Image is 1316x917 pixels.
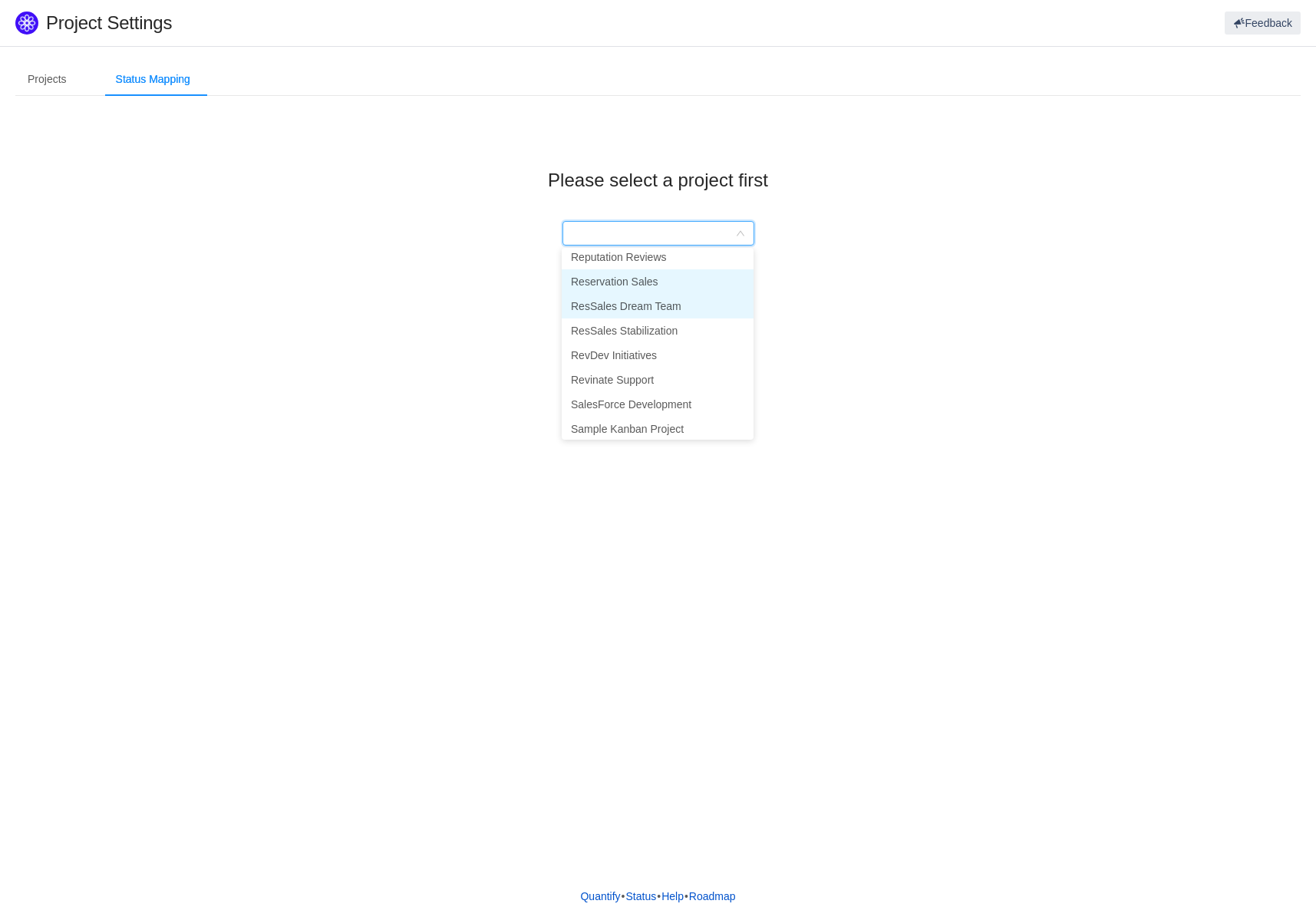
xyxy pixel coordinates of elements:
a: Status [625,885,658,908]
li: Reputation Reviews [562,245,754,269]
a: Quantify [579,885,621,908]
span: • [622,890,625,902]
a: Roadmap [688,885,737,908]
div: Please select a project first [40,163,1276,196]
a: Help [661,885,684,908]
span: • [684,890,688,902]
li: ResSales Stabilization [562,318,754,343]
i: icon: down [736,229,745,239]
li: Sample Kanban Project [562,417,754,441]
div: Status Mapping [104,62,203,97]
li: ResSales Dream Team [562,294,754,318]
img: Quantify [15,12,38,35]
div: Projects [15,62,79,97]
li: SalesForce Development [562,392,754,417]
button: Feedback [1225,12,1301,35]
li: Revinate Support [562,368,754,392]
h1: Project Settings [46,12,787,35]
li: Reservation Sales [562,269,754,294]
li: RevDev Initiatives [562,343,754,368]
span: • [657,890,661,902]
